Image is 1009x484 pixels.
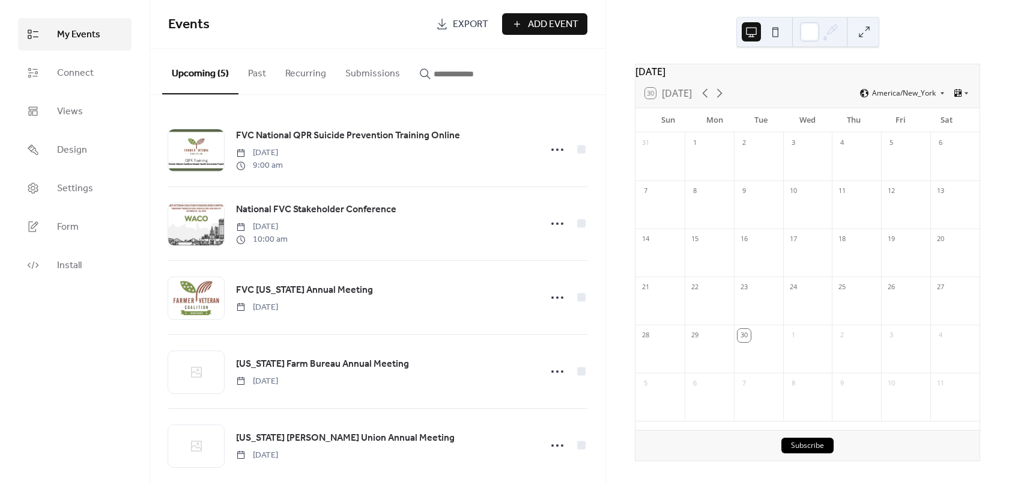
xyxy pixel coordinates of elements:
span: My Events [57,28,100,42]
div: 4 [934,329,947,342]
span: Views [57,105,83,119]
div: 13 [934,185,947,198]
button: Add Event [502,13,587,35]
div: 2 [738,136,751,150]
a: Install [18,249,132,281]
div: 26 [885,281,898,294]
div: 16 [738,233,751,246]
span: [DATE] [236,221,288,233]
div: 14 [639,233,652,246]
div: 30 [738,329,751,342]
div: 20 [934,233,947,246]
a: FVC National QPR Suicide Prevention Training Online [236,128,460,144]
span: FVC [US_STATE] Annual Meeting [236,283,373,298]
span: FVC National QPR Suicide Prevention Training Online [236,129,460,143]
span: [DATE] [236,449,278,462]
span: Export [453,17,488,32]
div: 19 [885,233,898,246]
div: 18 [835,233,849,246]
div: 5 [639,377,652,390]
div: 21 [639,281,652,294]
div: 7 [738,377,751,390]
span: America/New_York [872,90,936,97]
div: 24 [787,281,800,294]
div: Fri [877,108,923,132]
div: 1 [688,136,701,150]
a: My Events [18,18,132,51]
a: Design [18,133,132,166]
div: 10 [787,185,800,198]
button: Subscribe [781,438,834,453]
a: Views [18,95,132,127]
div: 3 [885,329,898,342]
div: Sun [645,108,691,132]
div: Wed [784,108,831,132]
div: 28 [639,329,652,342]
div: Thu [831,108,877,132]
a: Settings [18,172,132,204]
span: Add Event [528,17,578,32]
a: [US_STATE] [PERSON_NAME] Union Annual Meeting [236,430,455,446]
a: [US_STATE] Farm Bureau Annual Meeting [236,357,409,372]
div: 17 [787,233,800,246]
span: Events [168,11,210,38]
button: Upcoming (5) [162,49,238,94]
span: Connect [57,66,94,81]
div: Mon [691,108,738,132]
div: 2 [835,329,849,342]
div: 6 [688,377,701,390]
div: 11 [835,185,849,198]
span: 9:00 am [236,159,283,172]
div: 9 [738,185,751,198]
span: Design [57,143,87,158]
span: [DATE] [236,147,283,159]
a: Connect [18,57,132,89]
div: 3 [787,136,800,150]
div: 9 [835,377,849,390]
span: Form [57,220,79,234]
a: Export [427,13,497,35]
div: 8 [688,185,701,198]
div: [DATE] [635,64,980,79]
button: Submissions [336,49,410,93]
div: 27 [934,281,947,294]
div: 11 [934,377,947,390]
button: Recurring [276,49,336,93]
span: [US_STATE] Farm Bureau Annual Meeting [236,357,409,372]
span: 10:00 am [236,233,288,246]
div: 10 [885,377,898,390]
span: [US_STATE] [PERSON_NAME] Union Annual Meeting [236,431,455,446]
span: Settings [57,182,93,196]
a: Form [18,210,132,243]
a: FVC [US_STATE] Annual Meeting [236,283,373,298]
div: 15 [688,233,701,246]
a: National FVC Stakeholder Conference [236,202,396,218]
div: 31 [639,136,652,150]
div: 4 [835,136,849,150]
span: [DATE] [236,375,278,388]
div: 5 [885,136,898,150]
div: 29 [688,329,701,342]
div: 7 [639,185,652,198]
div: 1 [787,329,800,342]
div: 22 [688,281,701,294]
button: Past [238,49,276,93]
div: 8 [787,377,800,390]
span: Install [57,259,82,273]
div: Tue [738,108,784,132]
span: [DATE] [236,301,278,314]
div: 23 [738,281,751,294]
div: 6 [934,136,947,150]
div: 12 [885,185,898,198]
div: 25 [835,281,849,294]
div: Sat [924,108,970,132]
